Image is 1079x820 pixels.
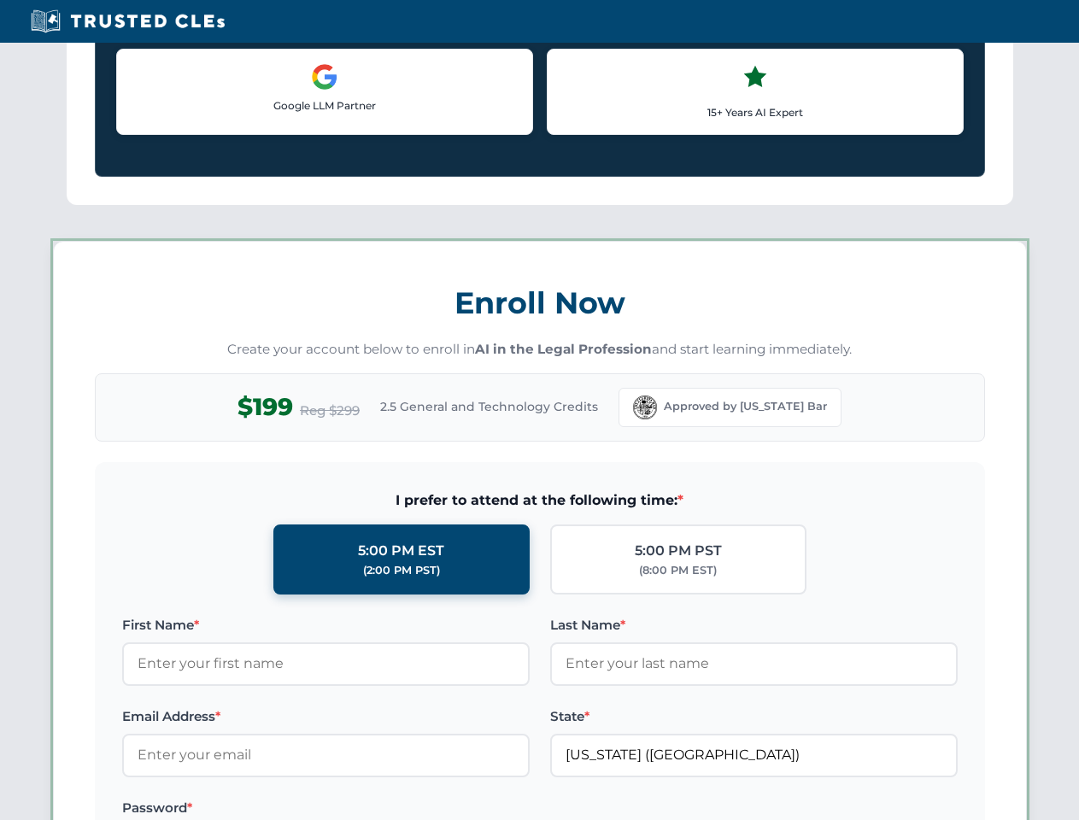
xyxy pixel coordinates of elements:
div: (2:00 PM PST) [363,562,440,579]
label: Email Address [122,706,530,727]
label: First Name [122,615,530,635]
img: Google [311,63,338,91]
p: Google LLM Partner [131,97,519,114]
img: Trusted CLEs [26,9,230,34]
input: Enter your last name [550,642,958,685]
span: I prefer to attend at the following time: [122,489,958,512]
strong: AI in the Legal Profession [475,341,652,357]
span: 2.5 General and Technology Credits [380,397,598,416]
input: Enter your first name [122,642,530,685]
input: Florida (FL) [550,734,958,776]
p: Create your account below to enroll in and start learning immediately. [95,340,985,360]
label: State [550,706,958,727]
div: (8:00 PM EST) [639,562,717,579]
img: Florida Bar [633,395,657,419]
h3: Enroll Now [95,276,985,330]
span: $199 [237,388,293,426]
span: Reg $299 [300,401,360,421]
p: 15+ Years AI Expert [561,104,949,120]
div: 5:00 PM EST [358,540,444,562]
label: Password [122,798,530,818]
span: Approved by [US_STATE] Bar [664,398,827,415]
label: Last Name [550,615,958,635]
input: Enter your email [122,734,530,776]
div: 5:00 PM PST [635,540,722,562]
